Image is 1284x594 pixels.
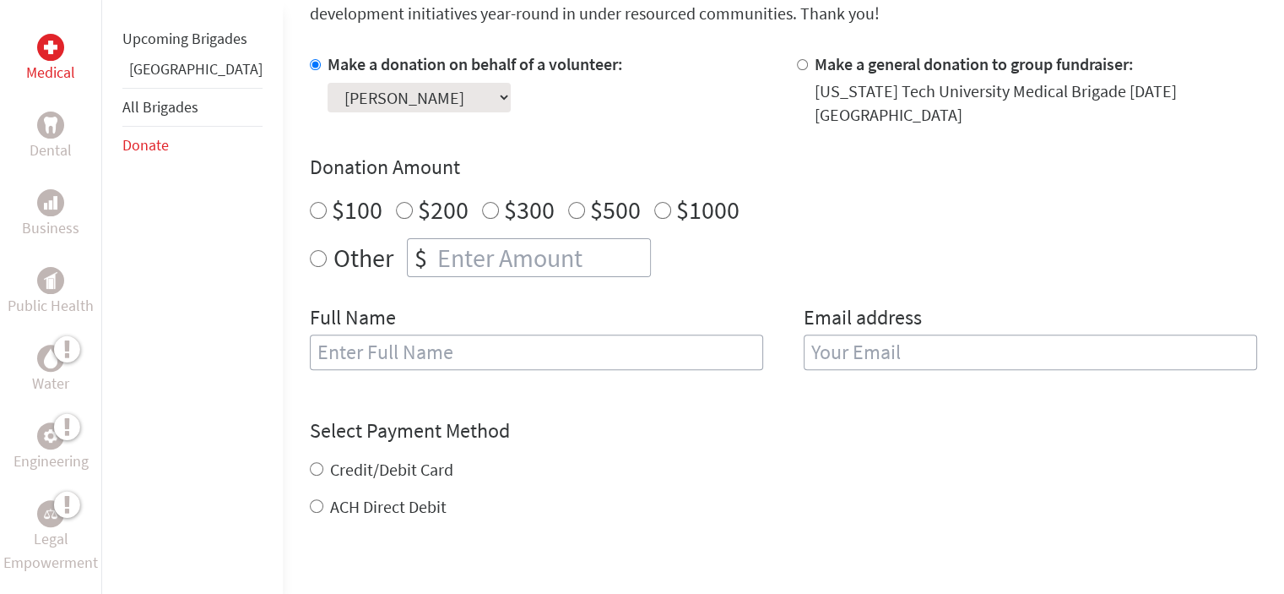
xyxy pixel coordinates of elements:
a: DentalDental [30,112,72,162]
p: Public Health [8,294,94,318]
img: Business [44,196,57,210]
div: Public Health [37,267,64,294]
img: Dental [44,117,57,133]
div: $ [408,239,434,276]
img: Medical [44,41,57,54]
div: Water [37,345,64,372]
div: Dental [37,112,64,139]
li: Donate [122,127,263,164]
a: [GEOGRAPHIC_DATA] [129,59,263,79]
p: Water [32,372,69,395]
div: Engineering [37,422,64,450]
li: Upcoming Brigades [122,20,263,57]
img: Water [44,348,57,368]
p: Legal Empowerment [3,527,98,575]
label: Make a donation on behalf of a volunteer: [328,53,623,74]
a: All Brigades [122,97,198,117]
img: Legal Empowerment [44,509,57,519]
a: Legal EmpowermentLegal Empowerment [3,500,98,575]
input: Enter Full Name [310,335,763,370]
div: [US_STATE] Tech University Medical Brigade [DATE] [GEOGRAPHIC_DATA] [815,79,1257,127]
li: All Brigades [122,88,263,127]
label: $300 [504,193,555,226]
div: Legal Empowerment [37,500,64,527]
h4: Donation Amount [310,154,1257,181]
div: Medical [37,34,64,61]
label: $500 [590,193,641,226]
label: $200 [418,193,469,226]
p: Dental [30,139,72,162]
li: Ghana [122,57,263,88]
h4: Select Payment Method [310,417,1257,444]
div: Business [37,189,64,216]
input: Enter Amount [434,239,650,276]
img: Engineering [44,429,57,443]
label: $1000 [676,193,740,226]
input: Your Email [804,335,1257,370]
a: BusinessBusiness [22,189,79,240]
label: Email address [804,304,922,335]
label: $100 [332,193,382,226]
a: MedicalMedical [26,34,75,84]
label: Full Name [310,304,396,335]
a: Donate [122,135,169,155]
a: EngineeringEngineering [14,422,89,473]
p: Medical [26,61,75,84]
a: Public HealthPublic Health [8,267,94,318]
p: Engineering [14,450,89,473]
label: Make a general donation to group fundraiser: [815,53,1134,74]
label: Credit/Debit Card [330,459,453,480]
label: ACH Direct Debit [330,496,447,517]
a: WaterWater [32,345,69,395]
label: Other [333,238,393,277]
p: Business [22,216,79,240]
img: Public Health [44,272,57,289]
a: Upcoming Brigades [122,29,247,48]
